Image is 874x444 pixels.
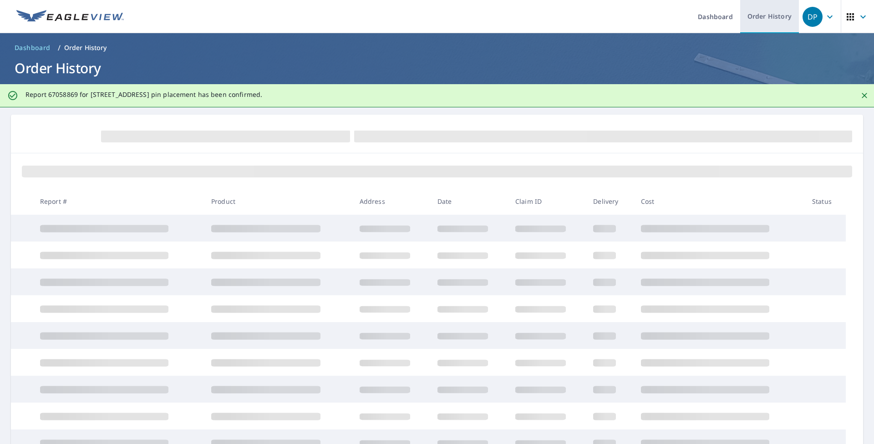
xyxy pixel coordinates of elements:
[634,188,805,215] th: Cost
[11,40,863,55] nav: breadcrumb
[58,42,61,53] li: /
[586,188,633,215] th: Delivery
[11,40,54,55] a: Dashboard
[11,59,863,77] h1: Order History
[64,43,107,52] p: Order History
[430,188,508,215] th: Date
[16,10,124,24] img: EV Logo
[805,188,846,215] th: Status
[33,188,204,215] th: Report #
[803,7,823,27] div: DP
[25,91,262,99] p: Report 67058869 for [STREET_ADDRESS] pin placement has been confirmed.
[352,188,430,215] th: Address
[15,43,51,52] span: Dashboard
[204,188,352,215] th: Product
[508,188,586,215] th: Claim ID
[859,90,870,101] button: Close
